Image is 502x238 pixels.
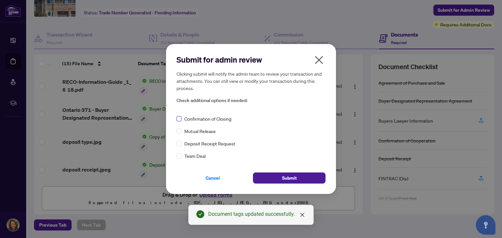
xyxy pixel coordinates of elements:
h2: Submit for admin review [176,54,326,65]
h5: Clicking submit will notify the admin team to review your transaction and attachments. You can st... [176,70,326,92]
button: Open asap [476,215,495,235]
span: close [300,212,305,217]
span: Confirmation of Closing [184,115,231,122]
a: Close [299,211,306,218]
span: Mutual Release [184,127,216,135]
span: Cancel [206,173,220,183]
div: Document tags updated successfully. [208,210,306,218]
span: Submit [282,173,297,183]
span: close [314,55,324,65]
span: Deposit Receipt Request [184,140,235,147]
span: Team Deal [184,152,206,159]
span: Check additional options if needed: [176,97,326,104]
button: Cancel [176,172,249,184]
button: Submit [253,172,326,184]
span: check-circle [196,210,204,218]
